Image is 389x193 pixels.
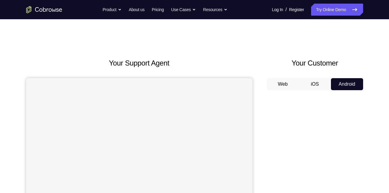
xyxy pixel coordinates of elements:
[203,4,227,16] button: Resources
[26,58,252,69] h2: Your Support Agent
[289,4,304,16] a: Register
[267,58,363,69] h2: Your Customer
[272,4,283,16] a: Log In
[103,4,122,16] button: Product
[299,78,331,90] button: iOS
[286,6,287,13] span: /
[129,4,144,16] a: About us
[152,4,164,16] a: Pricing
[171,4,196,16] button: Use Cases
[311,4,363,16] a: Try Online Demo
[26,6,62,13] a: Go to the home page
[267,78,299,90] button: Web
[331,78,363,90] button: Android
